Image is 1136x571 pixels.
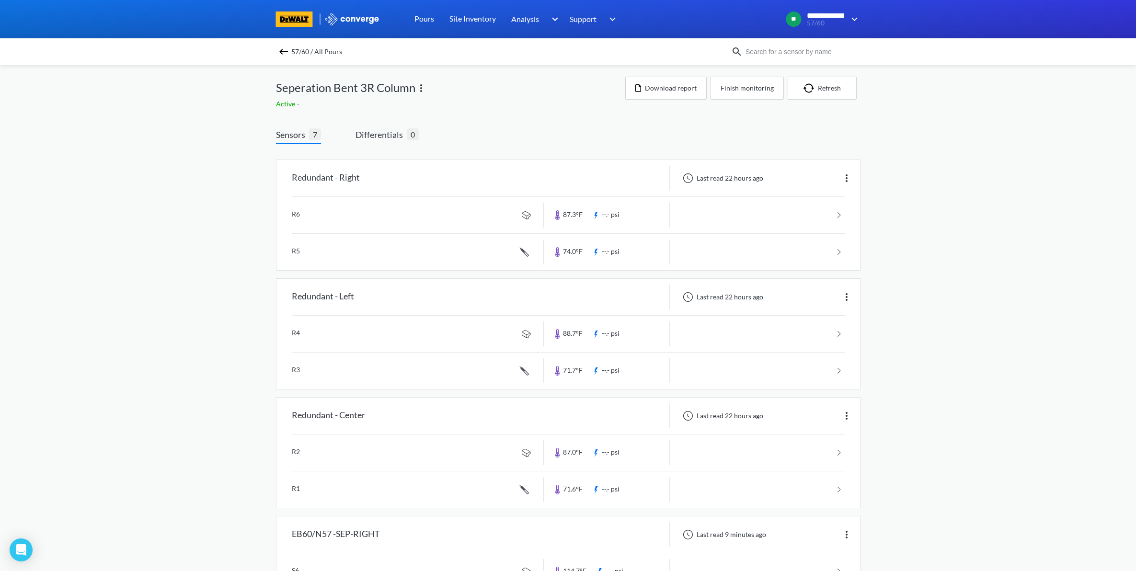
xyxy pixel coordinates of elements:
[603,13,619,25] img: downArrow.svg
[711,77,784,100] button: Finish monitoring
[276,100,297,108] span: Active
[788,77,857,100] button: Refresh
[807,20,845,27] span: 57/60
[276,11,313,27] img: branding logo
[511,13,539,25] span: Analysis
[803,83,818,93] img: icon-refresh.svg
[10,538,33,561] div: Open Intercom Messenger
[324,13,380,25] img: logo_ewhite.svg
[407,128,419,140] span: 0
[415,82,427,94] img: more.svg
[276,11,324,27] a: branding logo
[677,291,766,303] div: Last read 22 hours ago
[292,285,354,309] div: Redundant - Left
[841,291,852,303] img: more.svg
[677,529,769,540] div: Last read 9 minutes ago
[731,46,743,57] img: icon-search.svg
[841,172,852,184] img: more.svg
[292,522,380,547] div: EB60/N57 -SEP-RIGHT
[292,166,360,191] div: Redundant - Right
[278,46,289,57] img: backspace.svg
[635,84,641,92] img: icon-file.svg
[291,45,342,58] span: 57/60 / All Pours
[677,172,766,184] div: Last read 22 hours ago
[546,13,561,25] img: downArrow.svg
[743,46,859,57] input: Search for a sensor by name
[845,13,861,25] img: downArrow.svg
[625,77,707,100] button: Download report
[297,100,301,108] span: -
[276,79,415,97] span: Seperation Bent 3R Column
[356,128,407,141] span: Differentials
[677,410,766,422] div: Last read 22 hours ago
[309,128,321,140] span: 7
[276,128,309,141] span: Sensors
[841,529,852,540] img: more.svg
[292,403,365,428] div: Redundant - Center
[570,13,597,25] span: Support
[841,410,852,422] img: more.svg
